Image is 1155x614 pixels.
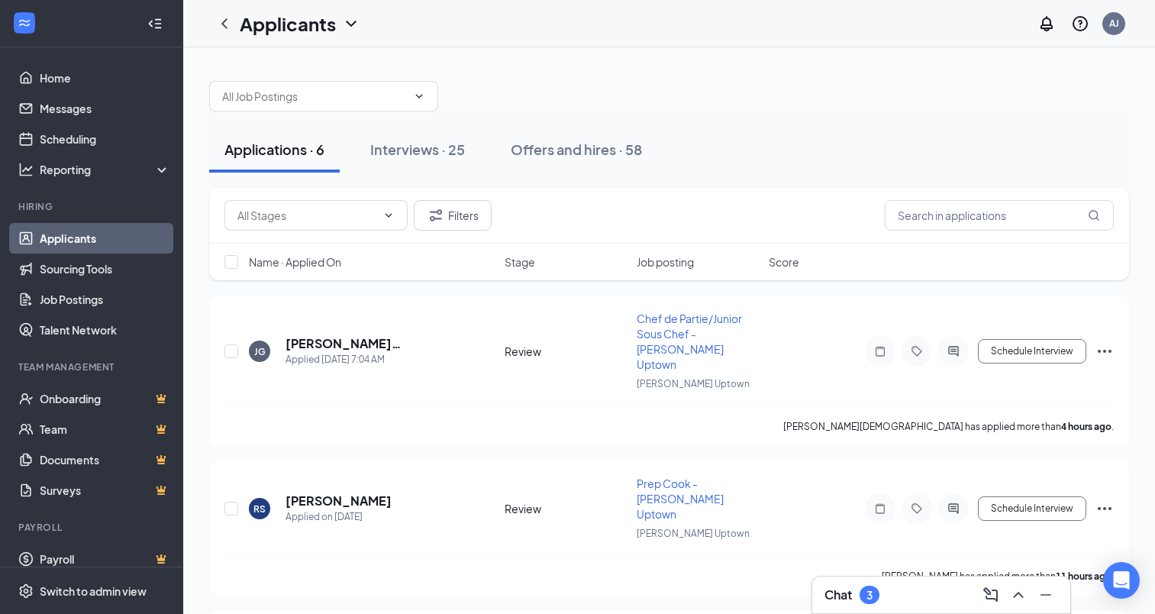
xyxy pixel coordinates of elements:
[40,414,170,444] a: TeamCrown
[40,223,170,254] a: Applicants
[40,383,170,414] a: OnboardingCrown
[40,544,170,574] a: PayrollCrown
[370,140,465,159] div: Interviews · 25
[1006,583,1031,607] button: ChevronUp
[637,312,742,371] span: Chef de Partie/Junior Sous Chef - [PERSON_NAME] Uptown
[253,503,266,515] div: RS
[871,345,889,357] svg: Note
[286,509,392,525] div: Applied on [DATE]
[1109,17,1119,30] div: AJ
[637,254,694,270] span: Job posting
[18,200,167,213] div: Hiring
[769,254,799,270] span: Score
[427,206,445,225] svg: Filter
[40,124,170,154] a: Scheduling
[40,444,170,475] a: DocumentsCrown
[1034,583,1058,607] button: Minimize
[511,140,642,159] div: Offers and hires · 58
[1103,562,1140,599] div: Open Intercom Messenger
[40,583,147,599] div: Switch to admin view
[783,420,1114,433] p: [PERSON_NAME][DEMOGRAPHIC_DATA] has applied more than .
[18,162,34,177] svg: Analysis
[882,570,1114,583] p: [PERSON_NAME] has applied more than .
[505,501,628,516] div: Review
[866,589,873,602] div: 3
[254,345,266,358] div: JG
[342,15,360,33] svg: ChevronDown
[382,209,395,221] svg: ChevronDown
[979,583,1003,607] button: ComposeMessage
[1095,342,1114,360] svg: Ellipses
[505,254,535,270] span: Stage
[1088,209,1100,221] svg: MagnifyingGlass
[871,503,889,515] svg: Note
[982,586,1000,604] svg: ComposeMessage
[908,503,926,515] svg: Tag
[978,496,1086,521] button: Schedule Interview
[413,90,425,102] svg: ChevronDown
[286,335,463,352] h5: [PERSON_NAME][DEMOGRAPHIC_DATA]
[1009,586,1028,604] svg: ChevronUp
[978,339,1086,364] button: Schedule Interview
[1095,499,1114,518] svg: Ellipses
[1071,15,1089,33] svg: QuestionInfo
[215,15,234,33] svg: ChevronLeft
[40,254,170,284] a: Sourcing Tools
[908,345,926,357] svg: Tag
[885,200,1114,231] input: Search in applications
[18,583,34,599] svg: Settings
[240,11,336,37] h1: Applicants
[224,140,324,159] div: Applications · 6
[147,16,163,31] svg: Collapse
[286,493,392,509] h5: [PERSON_NAME]
[286,352,463,367] div: Applied [DATE] 7:04 AM
[505,344,628,359] div: Review
[18,521,167,534] div: Payroll
[17,15,32,31] svg: WorkstreamLogo
[40,63,170,93] a: Home
[944,503,963,515] svg: ActiveChat
[40,475,170,506] a: SurveysCrown
[637,528,750,539] span: [PERSON_NAME] Uptown
[1037,586,1055,604] svg: Minimize
[1037,15,1056,33] svg: Notifications
[944,345,963,357] svg: ActiveChat
[824,587,852,603] h3: Chat
[40,93,170,124] a: Messages
[249,254,341,270] span: Name · Applied On
[40,315,170,345] a: Talent Network
[18,360,167,373] div: Team Management
[1056,570,1111,582] b: 11 hours ago
[414,200,492,231] button: Filter Filters
[40,284,170,315] a: Job Postings
[1061,421,1111,432] b: 4 hours ago
[237,207,376,224] input: All Stages
[637,477,724,521] span: Prep Cook - [PERSON_NAME] Uptown
[40,162,171,177] div: Reporting
[637,378,750,389] span: [PERSON_NAME] Uptown
[222,88,407,105] input: All Job Postings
